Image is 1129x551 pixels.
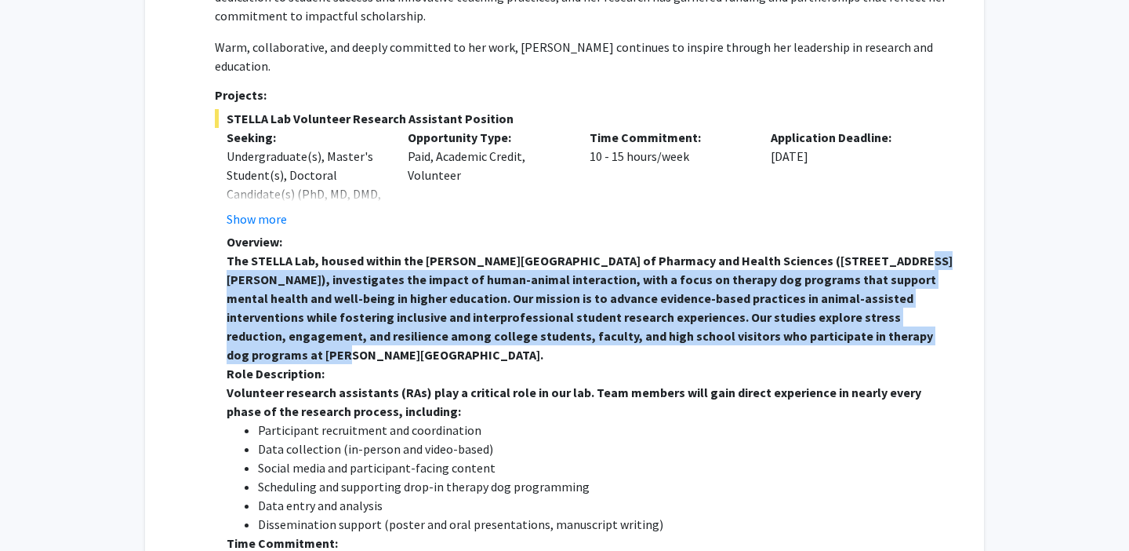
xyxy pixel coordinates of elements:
[227,210,287,228] button: Show more
[258,515,953,534] li: Dissemination support (poster and oral presentations, manuscript writing)
[215,38,953,75] p: Warm, collaborative, and deeply committed to her work, [PERSON_NAME] continues to inspire through...
[258,440,953,458] li: Data collection (in-person and video-based)
[258,477,953,496] li: Scheduling and supporting drop-in therapy dog programming
[771,128,929,147] p: Application Deadline:
[590,128,748,147] p: Time Commitment:
[227,535,338,551] strong: Time Commitment:
[759,128,941,228] div: [DATE]
[227,385,921,419] strong: Volunteer research assistants (RAs) play a critical role in our lab. Team members will gain direc...
[258,496,953,515] li: Data entry and analysis
[227,366,325,381] strong: Role Description:
[215,109,953,128] span: STELLA Lab Volunteer Research Assistant Position
[227,128,385,147] p: Seeking:
[396,128,578,228] div: Paid, Academic Credit, Volunteer
[227,253,953,363] strong: The STELLA Lab, housed within the [PERSON_NAME][GEOGRAPHIC_DATA] of Pharmacy and Health Sciences ...
[227,234,282,250] strong: Overview:
[227,147,385,260] div: Undergraduate(s), Master's Student(s), Doctoral Candidate(s) (PhD, MD, DMD, PharmD, etc.), Postdo...
[578,128,760,228] div: 10 - 15 hours/week
[258,458,953,477] li: Social media and participant-facing content
[258,421,953,440] li: Participant recruitment and coordination
[408,128,566,147] p: Opportunity Type:
[12,480,67,539] iframe: Chat
[215,87,267,103] strong: Projects:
